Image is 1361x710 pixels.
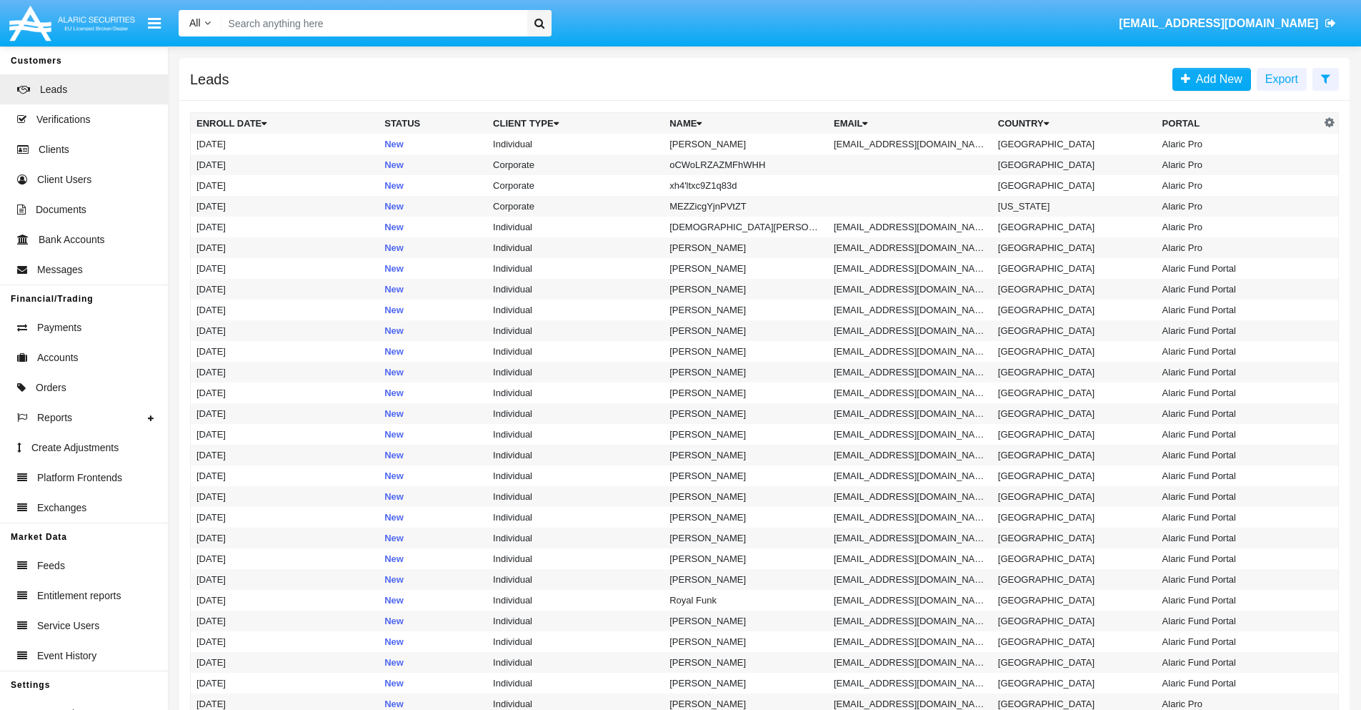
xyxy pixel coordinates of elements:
td: Corporate [487,175,664,196]
td: [EMAIL_ADDRESS][DOMAIN_NAME] [828,320,992,341]
td: New [379,279,487,300]
td: New [379,341,487,362]
td: [GEOGRAPHIC_DATA] [992,486,1157,507]
span: Exchanges [37,501,86,516]
span: Feeds [37,558,65,573]
td: [EMAIL_ADDRESS][DOMAIN_NAME] [828,424,992,445]
td: [EMAIL_ADDRESS][DOMAIN_NAME] [828,486,992,507]
td: [DATE] [191,465,379,486]
td: [PERSON_NAME] [664,486,828,507]
td: [EMAIL_ADDRESS][DOMAIN_NAME] [828,590,992,611]
td: [DATE] [191,424,379,445]
td: [GEOGRAPHIC_DATA] [992,673,1157,694]
td: Individual [487,217,664,237]
img: Logo image [7,2,137,44]
td: Alaric Fund Portal [1157,279,1321,300]
td: [DATE] [191,175,379,196]
td: [EMAIL_ADDRESS][DOMAIN_NAME] [828,300,992,320]
span: Payments [37,320,81,335]
td: [DATE] [191,134,379,154]
span: Event History [37,649,96,664]
td: [GEOGRAPHIC_DATA] [992,237,1157,258]
td: [PERSON_NAME] [664,403,828,424]
td: [PERSON_NAME] [664,528,828,548]
td: Alaric Fund Portal [1157,486,1321,507]
td: [DATE] [191,237,379,258]
th: Status [379,113,487,134]
td: [GEOGRAPHIC_DATA] [992,154,1157,175]
td: [PERSON_NAME] [664,134,828,154]
td: Individual [487,320,664,341]
td: Individual [487,569,664,590]
td: [PERSON_NAME] [664,341,828,362]
td: Alaric Pro [1157,175,1321,196]
td: [DATE] [191,320,379,341]
td: [EMAIL_ADDRESS][DOMAIN_NAME] [828,611,992,631]
span: Clients [39,142,69,157]
td: [GEOGRAPHIC_DATA] [992,134,1157,154]
td: [DATE] [191,590,379,611]
td: [PERSON_NAME] [664,300,828,320]
td: [GEOGRAPHIC_DATA] [992,341,1157,362]
td: [DATE] [191,548,379,569]
td: New [379,362,487,383]
td: Alaric Pro [1157,237,1321,258]
td: [GEOGRAPHIC_DATA] [992,590,1157,611]
td: [GEOGRAPHIC_DATA] [992,507,1157,528]
span: Platform Frontends [37,470,122,485]
td: [GEOGRAPHIC_DATA] [992,569,1157,590]
td: Individual [487,258,664,279]
td: [DATE] [191,217,379,237]
td: New [379,486,487,507]
td: Individual [487,383,664,403]
td: [DATE] [191,300,379,320]
td: Individual [487,341,664,362]
span: Messages [37,262,83,277]
span: Bank Accounts [39,232,105,247]
td: [EMAIL_ADDRESS][DOMAIN_NAME] [828,631,992,652]
td: [PERSON_NAME] [664,362,828,383]
td: [DATE] [191,673,379,694]
th: Country [992,113,1157,134]
td: New [379,611,487,631]
td: [GEOGRAPHIC_DATA] [992,300,1157,320]
td: oCWoLRZAZMFhWHH [664,154,828,175]
td: New [379,528,487,548]
td: Individual [487,528,664,548]
td: [DATE] [191,631,379,652]
span: Service Users [37,618,99,633]
td: Alaric Fund Portal [1157,341,1321,362]
td: Corporate [487,196,664,217]
td: Alaric Fund Portal [1157,362,1321,383]
td: [EMAIL_ADDRESS][DOMAIN_NAME] [828,237,992,258]
td: [DATE] [191,383,379,403]
td: [DATE] [191,403,379,424]
td: [GEOGRAPHIC_DATA] [992,528,1157,548]
td: Individual [487,673,664,694]
td: [GEOGRAPHIC_DATA] [992,279,1157,300]
td: New [379,652,487,673]
td: Alaric Fund Portal [1157,528,1321,548]
td: xh4'ltxc9Z1q83d [664,175,828,196]
td: New [379,237,487,258]
td: [GEOGRAPHIC_DATA] [992,424,1157,445]
td: Alaric Pro [1157,134,1321,154]
td: [PERSON_NAME] [664,383,828,403]
td: [DATE] [191,196,379,217]
td: New [379,196,487,217]
h5: Leads [190,74,229,85]
span: [EMAIL_ADDRESS][DOMAIN_NAME] [1119,17,1318,29]
td: Individual [487,465,664,486]
span: Accounts [37,350,79,365]
td: [EMAIL_ADDRESS][DOMAIN_NAME] [828,445,992,465]
td: [EMAIL_ADDRESS][DOMAIN_NAME] [828,217,992,237]
td: [EMAIL_ADDRESS][DOMAIN_NAME] [828,341,992,362]
td: New [379,569,487,590]
th: Client Type [487,113,664,134]
th: Enroll Date [191,113,379,134]
td: Alaric Fund Portal [1157,383,1321,403]
span: Reports [37,410,72,425]
td: [PERSON_NAME] [664,569,828,590]
td: Alaric Pro [1157,196,1321,217]
td: Alaric Fund Portal [1157,569,1321,590]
